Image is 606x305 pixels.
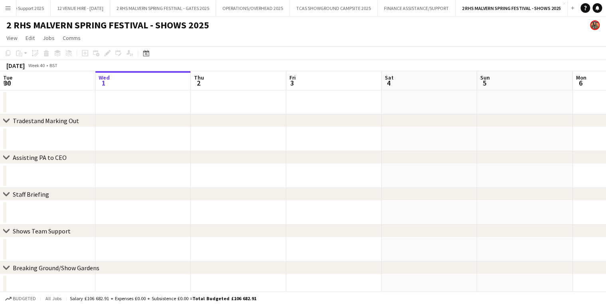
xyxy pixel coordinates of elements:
[4,294,37,303] button: Budgeted
[6,19,209,31] h1: 2 RHS MALVERN SPRING FESTIVAL - SHOWS 2025
[194,74,204,81] span: Thu
[288,78,296,88] span: 3
[574,78,586,88] span: 6
[13,296,36,301] span: Budgeted
[3,74,12,81] span: Tue
[59,33,84,43] a: Comms
[51,0,110,16] button: 12 VENUE HIRE - [DATE]
[50,62,57,68] div: BST
[13,227,71,235] div: Shows Team Support
[40,33,58,43] a: Jobs
[13,153,67,161] div: Assisting PA to CEO
[289,74,296,81] span: Fri
[479,78,490,88] span: 5
[44,295,63,301] span: All jobs
[99,74,110,81] span: Wed
[13,264,99,272] div: Breaking Ground/Show Gardens
[26,34,35,42] span: Edit
[22,33,38,43] a: Edit
[6,62,25,70] div: [DATE]
[110,0,216,16] button: 2 RHS MALVERN SPRING FESTIVAL - GATES 2025
[455,0,568,16] button: 2 RHS MALVERN SPRING FESTIVAL - SHOWS 2025
[385,74,394,81] span: Sat
[2,78,12,88] span: 30
[6,34,18,42] span: View
[193,78,204,88] span: 2
[590,20,600,30] app-user-avatar: Esme Ruff
[26,62,46,68] span: Week 40
[216,0,290,16] button: OPERATIONS/OVERHEAD 2025
[192,295,256,301] span: Total Budgeted £106 682.91
[480,74,490,81] span: Sun
[13,190,49,198] div: Staff Briefing
[378,0,455,16] button: FINANCE ASSISTANCE/SUPPORT
[3,33,21,43] a: View
[43,34,55,42] span: Jobs
[70,295,256,301] div: Salary £106 682.91 + Expenses £0.00 + Subsistence £0.00 =
[63,34,81,42] span: Comms
[13,117,79,125] div: Tradestand Marking Out
[576,74,586,81] span: Mon
[290,0,378,16] button: TCAS SHOWGROUND CAMPSITE 2025
[97,78,110,88] span: 1
[384,78,394,88] span: 4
